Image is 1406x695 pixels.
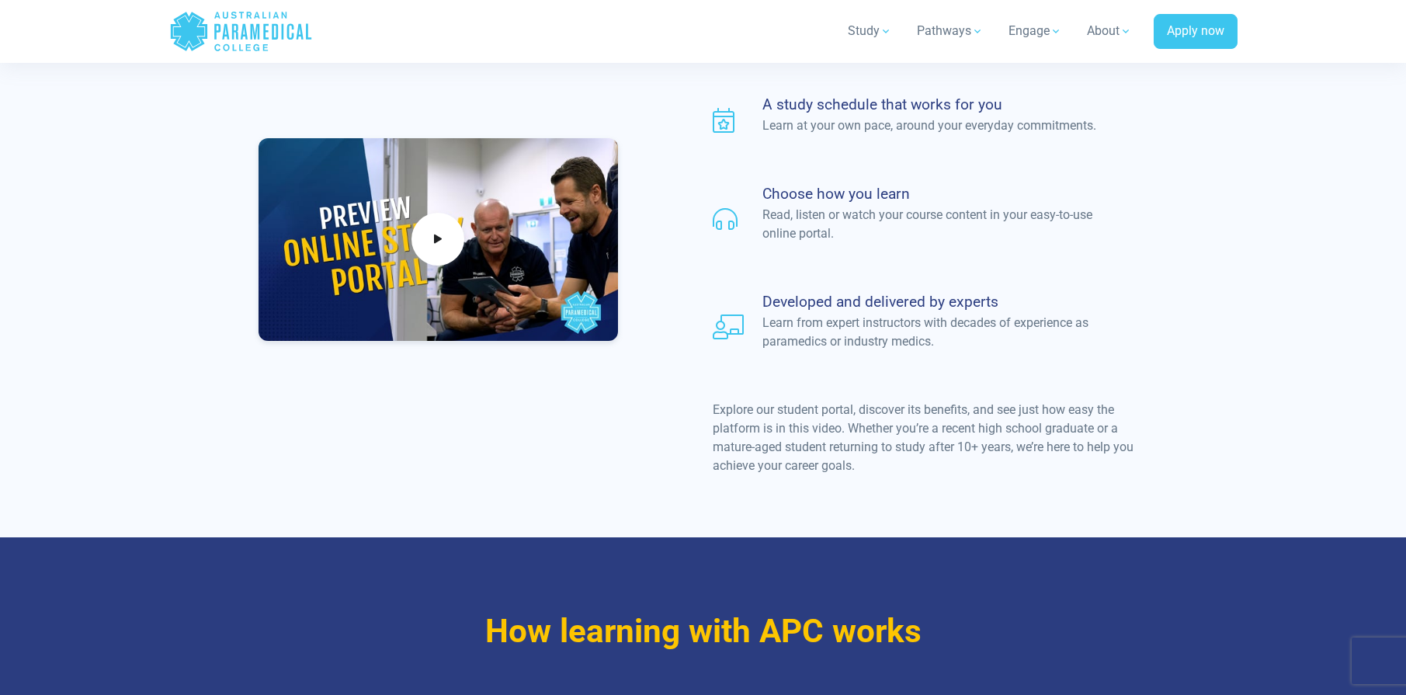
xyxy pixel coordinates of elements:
h4: A study schedule that works for you [762,96,1111,113]
p: Explore our student portal, discover its benefits, and see just how easy the platform is in this ... [713,401,1148,475]
a: Australian Paramedical College [169,6,313,57]
a: Study [838,9,901,53]
h4: Choose how you learn [762,185,1111,203]
h4: Developed and delivered by experts [762,293,1111,311]
p: Learn at your own pace, around your everyday commitments. [762,116,1111,135]
p: Learn from expert instructors with decades of experience as paramedics or industry medics. [762,314,1111,351]
a: Engage [999,9,1071,53]
a: Pathways [908,9,993,53]
a: Apply now [1154,14,1238,50]
h3: How learning with APC works [249,612,1158,652]
a: About [1078,9,1141,53]
p: Read, listen or watch your course content in your easy-to-use online portal. [762,206,1111,243]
